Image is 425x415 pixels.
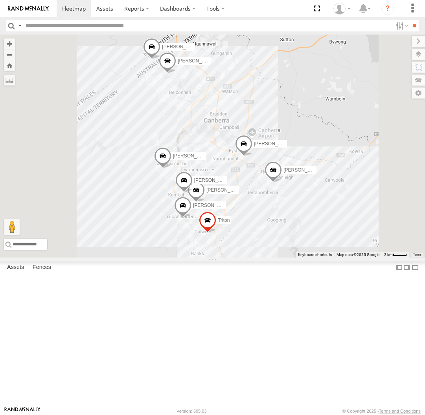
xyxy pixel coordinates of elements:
label: Map Settings [412,88,425,99]
label: Fences [29,262,55,273]
button: Zoom out [4,49,15,60]
i: ? [381,2,394,15]
a: Visit our Website [4,407,40,415]
label: Dock Summary Table to the Left [395,261,403,273]
label: Dock Summary Table to the Right [403,261,411,273]
button: Keyboard shortcuts [298,252,332,258]
span: [PERSON_NAME] [283,167,322,173]
button: Zoom in [4,38,15,49]
span: [PERSON_NAME] [173,153,212,159]
span: [PERSON_NAME] [178,58,217,64]
label: Assets [3,262,28,273]
span: [PERSON_NAME] [193,203,232,208]
span: [PERSON_NAME] [206,188,245,193]
label: Search Query [17,20,23,31]
img: rand-logo.svg [8,6,49,11]
span: Triton [218,218,230,223]
div: Version: 305.03 [177,409,206,413]
div: Helen Mason [331,3,353,15]
span: 2 km [384,252,393,257]
label: Search Filter Options [393,20,410,31]
label: Measure [4,75,15,86]
span: [PERSON_NAME] [194,178,233,183]
a: Terms [413,253,421,256]
button: Drag Pegman onto the map to open Street View [4,219,20,235]
span: [PERSON_NAME] [162,44,201,49]
div: © Copyright 2025 - [342,409,421,413]
span: [PERSON_NAME] [254,141,293,147]
button: Map Scale: 2 km per 32 pixels [382,252,409,258]
label: Hide Summary Table [411,261,419,273]
button: Zoom Home [4,60,15,71]
a: Terms and Conditions [379,409,421,413]
span: Map data ©2025 Google [337,252,379,257]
